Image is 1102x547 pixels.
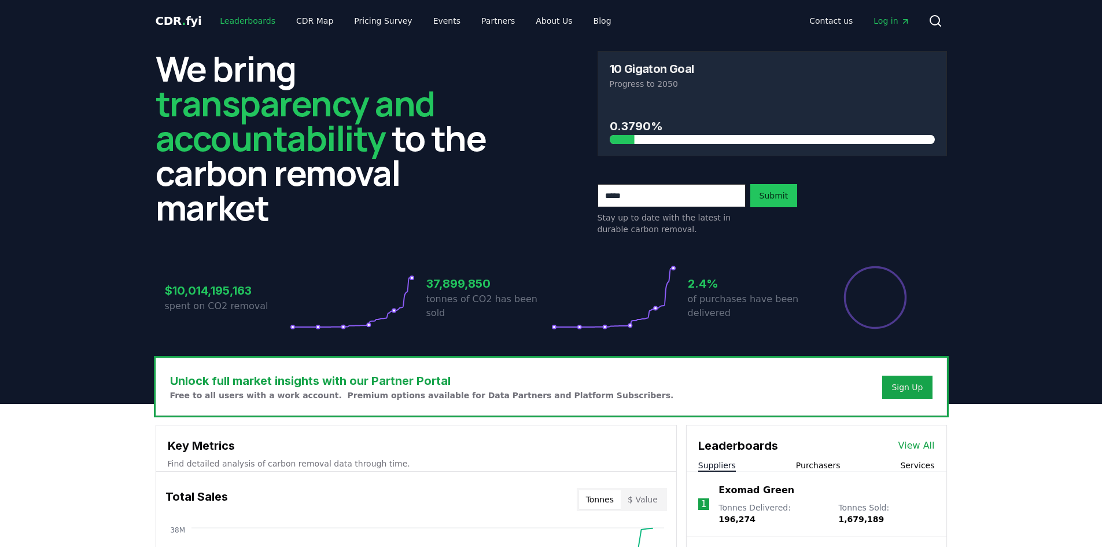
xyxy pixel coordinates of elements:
p: Progress to 2050 [610,78,935,90]
p: tonnes of CO2 has been sold [426,292,551,320]
button: Services [900,460,934,471]
h3: 2.4% [688,275,813,292]
span: 1,679,189 [838,515,884,524]
button: $ Value [621,490,665,509]
tspan: 38M [170,526,185,534]
p: Stay up to date with the latest in durable carbon removal. [598,212,746,235]
h3: Total Sales [165,488,228,511]
a: About Us [526,10,581,31]
h3: Key Metrics [168,437,665,454]
h3: 10 Gigaton Goal [610,63,694,75]
p: 1 [701,497,706,511]
span: CDR fyi [156,14,202,28]
a: Exomad Green [718,483,794,497]
button: Sign Up [882,376,932,399]
span: Log in [874,15,909,27]
a: Events [424,10,470,31]
div: Percentage of sales delivered [843,265,908,330]
a: Contact us [800,10,862,31]
p: Tonnes Sold : [838,502,934,525]
button: Submit [750,184,798,207]
p: Tonnes Delivered : [718,502,827,525]
span: . [182,14,186,28]
p: Free to all users with a work account. Premium options available for Data Partners and Platform S... [170,390,674,401]
a: Pricing Survey [345,10,421,31]
h3: Leaderboards [698,437,778,454]
nav: Main [211,10,620,31]
h3: Unlock full market insights with our Partner Portal [170,372,674,390]
span: 196,274 [718,515,755,524]
p: of purchases have been delivered [688,292,813,320]
button: Purchasers [796,460,841,471]
h3: 37,899,850 [426,275,551,292]
a: Log in [864,10,919,31]
h3: $10,014,195,163 [165,282,290,299]
a: View All [898,439,935,453]
h3: 0.3790% [610,118,935,135]
button: Suppliers [698,460,736,471]
button: Tonnes [579,490,621,509]
a: Partners [472,10,524,31]
a: Sign Up [891,381,923,393]
p: Find detailed analysis of carbon removal data through time. [168,458,665,469]
h2: We bring to the carbon removal market [156,51,505,225]
a: CDR.fyi [156,13,202,29]
nav: Main [800,10,919,31]
a: Leaderboards [211,10,285,31]
span: transparency and accountability [156,79,435,161]
p: spent on CO2 removal [165,299,290,313]
a: CDR Map [287,10,342,31]
a: Blog [584,10,621,31]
